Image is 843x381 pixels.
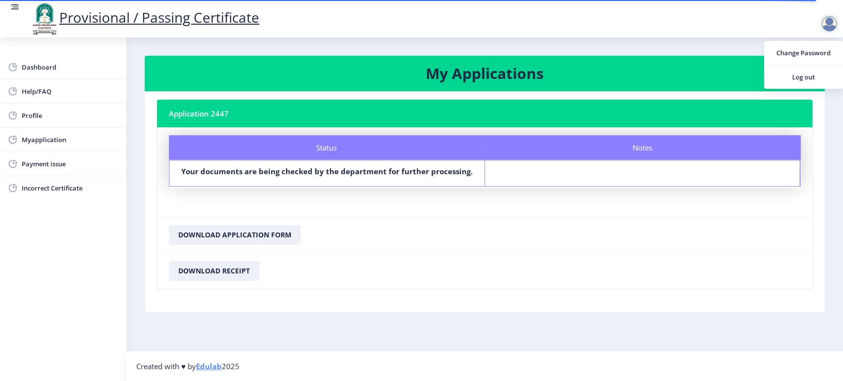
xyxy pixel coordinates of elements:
button: Download Application Form [169,225,301,245]
a: Change Password [764,41,843,65]
span: Myapplication [22,134,119,146]
div: Status [169,135,485,160]
span: Dashboard [22,61,119,73]
b: Your documents are being checked by the department for further processing. [181,166,473,176]
span: Incorrect Certificate [22,182,119,194]
span: Log out [772,71,835,83]
div: Notes [485,135,801,160]
span: Payment issue [22,158,119,170]
a: Provisional / Passing Certificate [30,8,259,27]
span: Profile [22,110,119,121]
span: Help/FAQ [22,85,119,97]
a: Edulab [196,361,222,371]
a: Log out [764,65,843,89]
nb-card-header: Application 2447 [157,100,812,127]
img: logo [30,2,59,36]
span: Change Password [772,47,835,59]
button: Download Receipt [169,261,259,281]
span: Created with ♥ by 2025 [136,361,240,371]
h3: My Applications [157,64,813,83]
